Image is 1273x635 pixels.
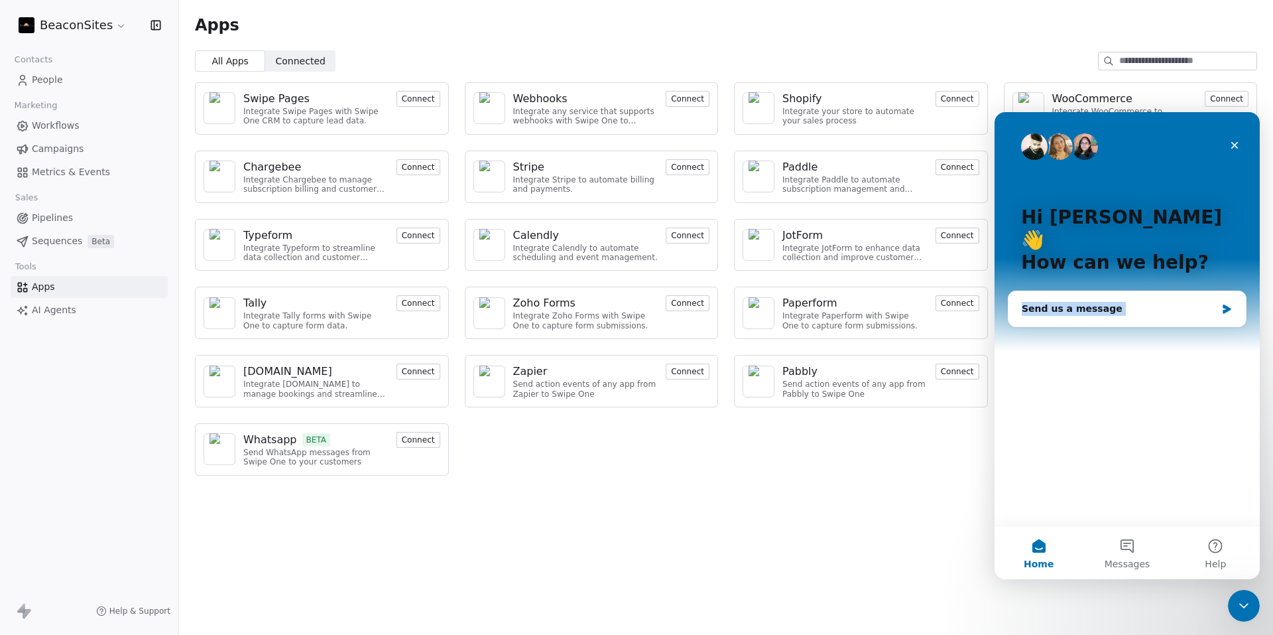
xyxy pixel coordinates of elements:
button: Connect [396,159,440,175]
a: Zoho Forms [513,295,658,311]
a: Help & Support [96,606,170,616]
a: Connect [936,92,979,105]
button: Connect [396,364,440,380]
a: NA [473,297,505,329]
div: Zapier [513,364,548,380]
a: Paperform [782,295,928,311]
div: Typeform [243,228,292,244]
a: NA [1012,92,1044,124]
a: Connect [936,365,979,378]
img: Beaconsites-Static.jpg [19,17,34,33]
a: Swipe Pages [243,91,389,107]
a: Campaigns [11,138,168,160]
button: BeaconSites [16,14,129,36]
a: NA [743,161,774,192]
div: Send WhatsApp messages from Swipe One to your customers [243,448,389,467]
a: Connect [396,161,440,173]
div: Integrate any service that supports webhooks with Swipe One to capture and automate data workflows. [513,107,658,126]
a: SequencesBeta [11,230,168,252]
button: Connect [396,432,440,448]
a: NA [473,92,505,124]
a: NA [204,297,235,329]
div: Send action events of any app from Zapier to Swipe One [513,380,658,399]
a: Connect [666,92,709,105]
a: Connect [396,297,440,309]
a: Connect [936,297,979,309]
span: BeaconSites [40,17,113,34]
div: Integrate JotForm to enhance data collection and improve customer engagement. [782,244,928,263]
a: NA [743,92,774,124]
a: Connect [666,365,709,378]
span: Metrics & Events [32,165,110,179]
a: NA [204,161,235,192]
div: Stripe [513,159,544,175]
button: Connect [936,159,979,175]
a: Connect [936,229,979,242]
a: NA [743,297,774,329]
a: NA [473,161,505,192]
img: NA [210,161,229,192]
img: NA [749,92,768,124]
div: Integrate Stripe to automate billing and payments. [513,175,658,194]
div: Swipe Pages [243,91,310,107]
span: Tools [9,257,42,277]
button: Connect [936,228,979,244]
img: NA [479,229,499,261]
img: NA [749,229,768,261]
a: Pipelines [11,207,168,229]
a: [DOMAIN_NAME] [243,364,389,380]
span: People [32,73,63,87]
a: WooCommerce [1052,91,1197,107]
div: Paddle [782,159,818,175]
iframe: Intercom live chat [995,112,1260,579]
a: AI Agents [11,299,168,321]
span: Workflows [32,119,80,133]
div: Webhooks [513,91,568,107]
a: Calendly [513,228,658,244]
div: Integrate WooCommerce to manage orders and customer data [1052,107,1197,126]
a: NA [204,229,235,261]
a: Connect [666,297,709,309]
a: NA [473,366,505,397]
a: Connect [666,229,709,242]
a: Chargebee [243,159,389,175]
div: Tally [243,295,267,311]
button: Connect [396,91,440,107]
div: Integrate Tally forms with Swipe One to capture form data. [243,311,389,330]
div: Integrate [DOMAIN_NAME] to manage bookings and streamline scheduling. [243,380,389,399]
a: WhatsappBETA [243,432,389,448]
a: NA [473,229,505,261]
button: Connect [1205,91,1248,107]
span: Sales [9,188,44,208]
div: Integrate Paperform with Swipe One to capture form submissions. [782,311,928,330]
span: Contacts [9,50,58,70]
div: Integrate Swipe Pages with Swipe One CRM to capture lead data. [243,107,389,126]
a: Connect [396,433,440,446]
span: Sequences [32,234,82,248]
div: Integrate Typeform to streamline data collection and customer engagement. [243,244,389,263]
a: NA [204,366,235,397]
button: Connect [396,228,440,244]
span: Connected [276,54,326,68]
a: Connect [666,161,709,173]
img: NA [210,297,229,329]
button: Connect [936,364,979,380]
img: NA [210,92,229,124]
img: NA [1018,92,1038,124]
a: Connect [396,92,440,105]
div: Integrate Calendly to automate scheduling and event management. [513,244,658,263]
div: Integrate Paddle to automate subscription management and customer engagement. [782,175,928,194]
span: Marketing [9,96,63,115]
div: Whatsapp [243,432,297,448]
a: Typeform [243,228,389,244]
button: Connect [936,91,979,107]
img: NA [210,229,229,261]
div: Integrate Chargebee to manage subscription billing and customer data. [243,175,389,194]
div: Zoho Forms [513,295,576,311]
